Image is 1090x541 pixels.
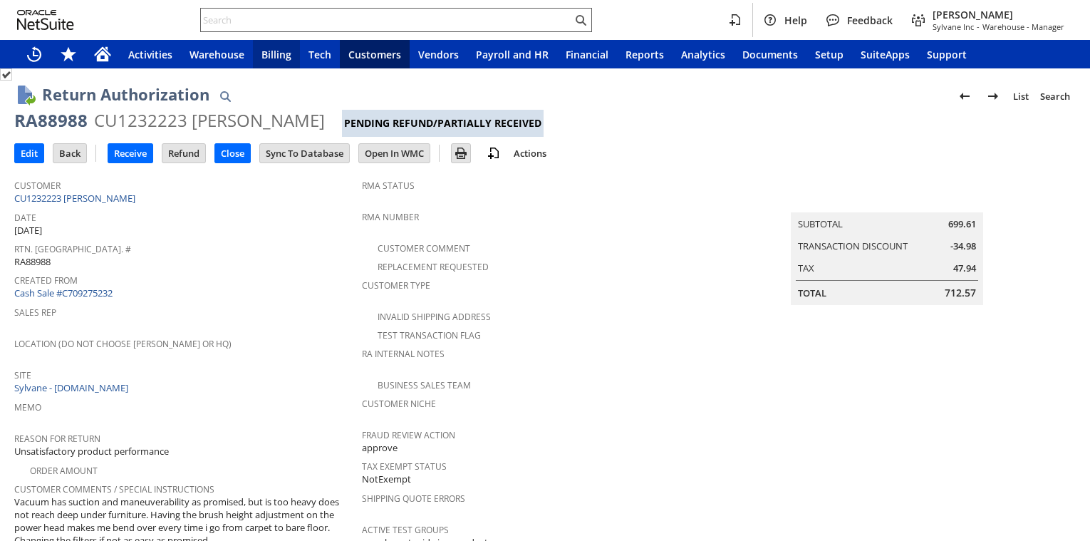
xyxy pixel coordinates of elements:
div: Pending Refund/Partially Received [342,110,544,137]
span: Sylvane Inc [933,21,974,32]
a: RMA Status [362,180,415,192]
a: Reports [617,40,673,68]
input: Receive [108,144,152,163]
a: Tax [798,262,814,274]
span: 712.57 [945,286,976,300]
span: Financial [566,48,608,61]
span: NotExempt [362,473,411,486]
span: -34.98 [950,239,976,253]
a: Location (Do Not Choose [PERSON_NAME] or HQ) [14,338,232,350]
a: Setup [806,40,852,68]
a: Sylvane - [DOMAIN_NAME] [14,381,132,394]
span: Payroll and HR [476,48,549,61]
input: Close [215,144,250,163]
a: Date [14,212,36,224]
span: Analytics [681,48,725,61]
span: [DATE] [14,224,42,237]
a: Warehouse [181,40,253,68]
a: Subtotal [798,217,843,230]
span: Vendors [418,48,459,61]
a: Billing [253,40,300,68]
span: Activities [128,48,172,61]
input: Print [452,144,470,163]
div: CU1232223 [PERSON_NAME] [94,109,325,132]
a: Order Amount [30,465,98,477]
img: Quick Find [217,88,234,105]
img: Print [452,145,469,162]
a: RMA Number [362,211,419,223]
svg: Search [572,11,589,29]
span: 47.94 [953,262,976,275]
span: [PERSON_NAME] [933,8,1064,21]
span: approve [362,441,398,455]
div: RA88988 [14,109,88,132]
input: Sync To Database [260,144,349,163]
a: Vendors [410,40,467,68]
span: RA88988 [14,255,51,269]
svg: Home [94,46,111,63]
a: Replacement Requested [378,261,489,273]
input: Refund [162,144,205,163]
a: Financial [557,40,617,68]
a: Active Test Groups [362,524,449,536]
span: Support [927,48,967,61]
a: Tax Exempt Status [362,460,447,473]
span: Feedback [847,14,893,27]
span: Documents [742,48,798,61]
a: Site [14,369,31,381]
span: Unsatisfactory product performance [14,445,169,458]
a: Customer [14,180,61,192]
span: Reports [626,48,664,61]
input: Back [53,144,86,163]
a: Reason For Return [14,433,100,445]
a: Cash Sale #C709275232 [14,287,113,299]
span: Warehouse [190,48,244,61]
input: Edit [15,144,43,163]
svg: Recent Records [26,46,43,63]
a: Test Transaction Flag [378,329,481,341]
a: Customer Type [362,279,430,292]
a: Customer Comment [378,242,470,254]
a: Home [85,40,120,68]
input: Search [201,11,572,29]
a: Transaction Discount [798,239,908,252]
span: Tech [308,48,331,61]
a: Tech [300,40,340,68]
a: Actions [508,147,552,160]
div: Shortcuts [51,40,85,68]
a: Customer Niche [362,398,436,410]
span: Billing [261,48,291,61]
svg: Shortcuts [60,46,77,63]
img: Next [985,88,1002,105]
a: Recent Records [17,40,51,68]
a: Analytics [673,40,734,68]
a: Customers [340,40,410,68]
input: Open In WMC [359,144,430,163]
span: Setup [815,48,844,61]
svg: logo [17,10,74,30]
a: Total [798,287,826,299]
a: Support [918,40,975,68]
a: Search [1034,85,1076,108]
a: Payroll and HR [467,40,557,68]
a: Memo [14,401,41,413]
img: Previous [956,88,973,105]
span: - [977,21,980,32]
h1: Return Authorization [42,83,209,106]
a: Activities [120,40,181,68]
img: add-record.svg [485,145,502,162]
caption: Summary [791,190,983,212]
a: RA Internal Notes [362,348,445,360]
a: Business Sales Team [378,379,471,391]
span: Customers [348,48,401,61]
a: Documents [734,40,806,68]
a: Fraud Review Action [362,429,455,441]
a: List [1007,85,1034,108]
a: Created From [14,274,78,287]
a: Invalid Shipping Address [378,311,491,323]
span: 699.61 [948,217,976,231]
span: Warehouse - Manager [982,21,1064,32]
span: SuiteApps [861,48,910,61]
a: Rtn. [GEOGRAPHIC_DATA]. # [14,243,131,255]
span: Help [784,14,807,27]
